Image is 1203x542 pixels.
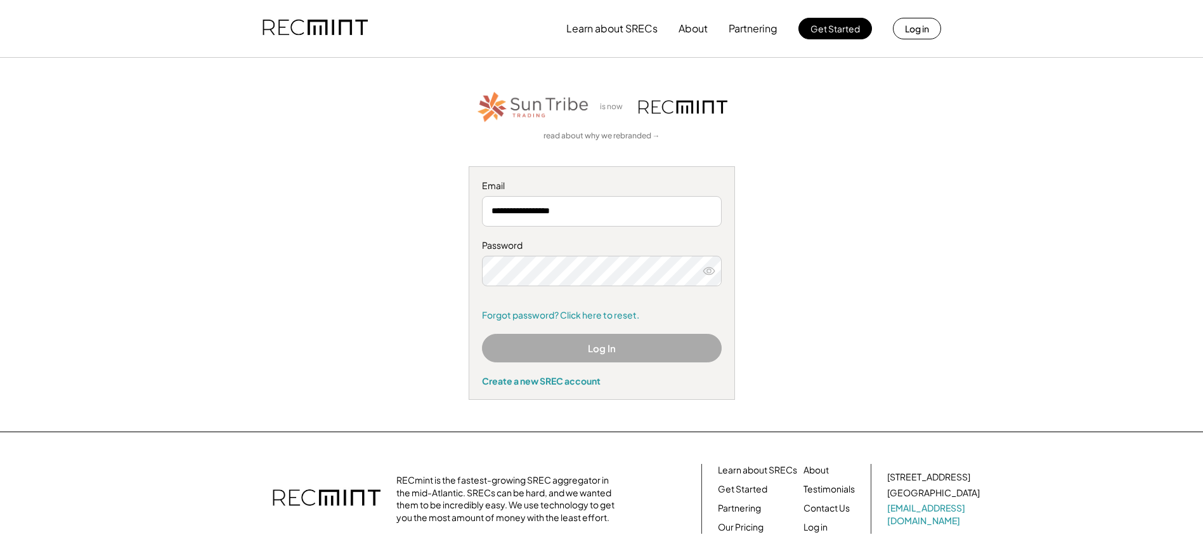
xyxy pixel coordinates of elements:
div: is now [597,102,632,112]
div: Create a new SREC account [482,375,722,387]
img: recmint-logotype%403x.png [263,7,368,50]
button: About [679,16,708,41]
img: recmint-logotype%403x.png [639,100,727,114]
button: Learn about SRECs [566,16,658,41]
div: [GEOGRAPHIC_DATA] [887,487,980,499]
a: Testimonials [803,483,855,496]
a: Get Started [718,483,767,496]
a: Partnering [718,502,761,515]
a: About [803,464,829,477]
button: Log in [893,18,941,39]
button: Partnering [729,16,777,41]
div: [STREET_ADDRESS] [887,471,970,484]
a: Our Pricing [718,521,764,534]
button: Log In [482,334,722,362]
a: Log in [803,521,828,534]
div: Password [482,239,722,252]
img: STT_Horizontal_Logo%2B-%2BColor.png [476,89,590,124]
button: Get Started [798,18,872,39]
img: recmint-logotype%403x.png [273,477,380,521]
a: read about why we rebranded → [543,131,660,142]
a: Learn about SRECs [718,464,797,477]
a: [EMAIL_ADDRESS][DOMAIN_NAME] [887,502,982,527]
a: Contact Us [803,502,850,515]
a: Forgot password? Click here to reset. [482,309,722,322]
div: RECmint is the fastest-growing SREC aggregator in the mid-Atlantic. SRECs can be hard, and we wan... [396,474,621,524]
div: Email [482,180,722,192]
